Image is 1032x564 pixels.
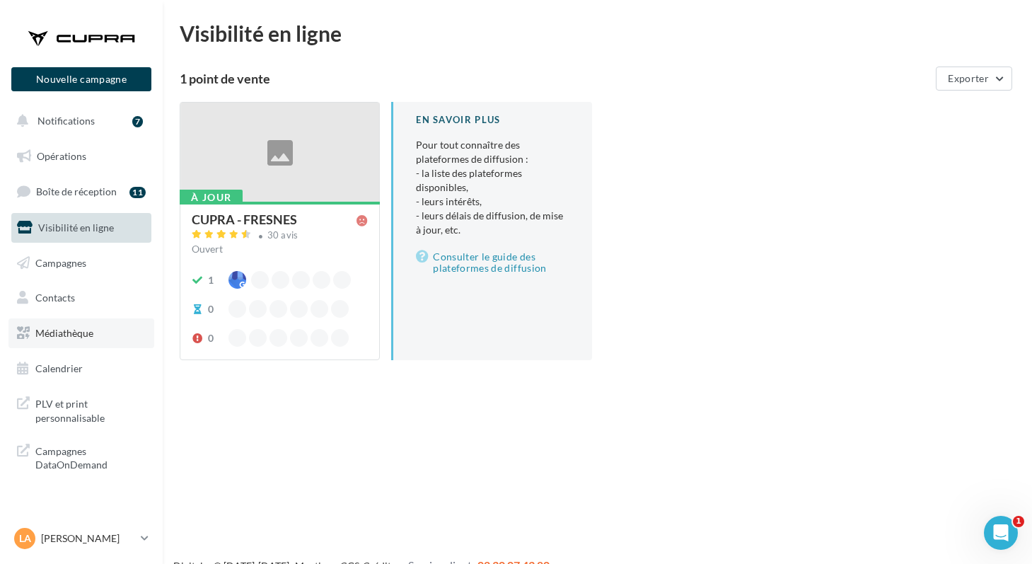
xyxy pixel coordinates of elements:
[8,318,154,348] a: Médiathèque
[416,209,569,237] li: - leurs délais de diffusion, de mise à jour, etc.
[38,221,114,234] span: Visibilité en ligne
[1013,516,1024,527] span: 1
[416,113,569,127] div: En savoir plus
[208,302,214,316] div: 0
[19,531,31,546] span: LA
[8,354,154,384] a: Calendrier
[35,292,75,304] span: Contacts
[192,228,368,245] a: 30 avis
[8,283,154,313] a: Contacts
[35,256,86,268] span: Campagnes
[208,273,214,287] div: 1
[416,138,569,237] p: Pour tout connaître des plateformes de diffusion :
[132,116,143,127] div: 7
[35,442,146,472] span: Campagnes DataOnDemand
[8,248,154,278] a: Campagnes
[8,389,154,430] a: PLV et print personnalisable
[35,394,146,425] span: PLV et print personnalisable
[936,67,1012,91] button: Exporter
[180,23,1015,44] div: Visibilité en ligne
[8,436,154,478] a: Campagnes DataOnDemand
[192,213,297,226] div: CUPRA - FRESNES
[267,231,298,240] div: 30 avis
[948,72,989,84] span: Exporter
[41,531,135,546] p: [PERSON_NAME]
[8,106,149,136] button: Notifications 7
[192,243,223,255] span: Ouvert
[37,150,86,162] span: Opérations
[8,213,154,243] a: Visibilité en ligne
[11,67,151,91] button: Nouvelle campagne
[8,142,154,171] a: Opérations
[129,187,146,198] div: 11
[11,525,151,552] a: LA [PERSON_NAME]
[416,195,569,209] li: - leurs intérêts,
[36,185,117,197] span: Boîte de réception
[208,331,214,345] div: 0
[8,176,154,207] a: Boîte de réception11
[180,190,243,205] div: À jour
[984,516,1018,550] iframe: Intercom live chat
[35,362,83,374] span: Calendrier
[416,248,569,277] a: Consulter le guide des plateformes de diffusion
[37,115,95,127] span: Notifications
[416,166,569,195] li: - la liste des plateformes disponibles,
[35,327,93,339] span: Médiathèque
[180,72,930,85] div: 1 point de vente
